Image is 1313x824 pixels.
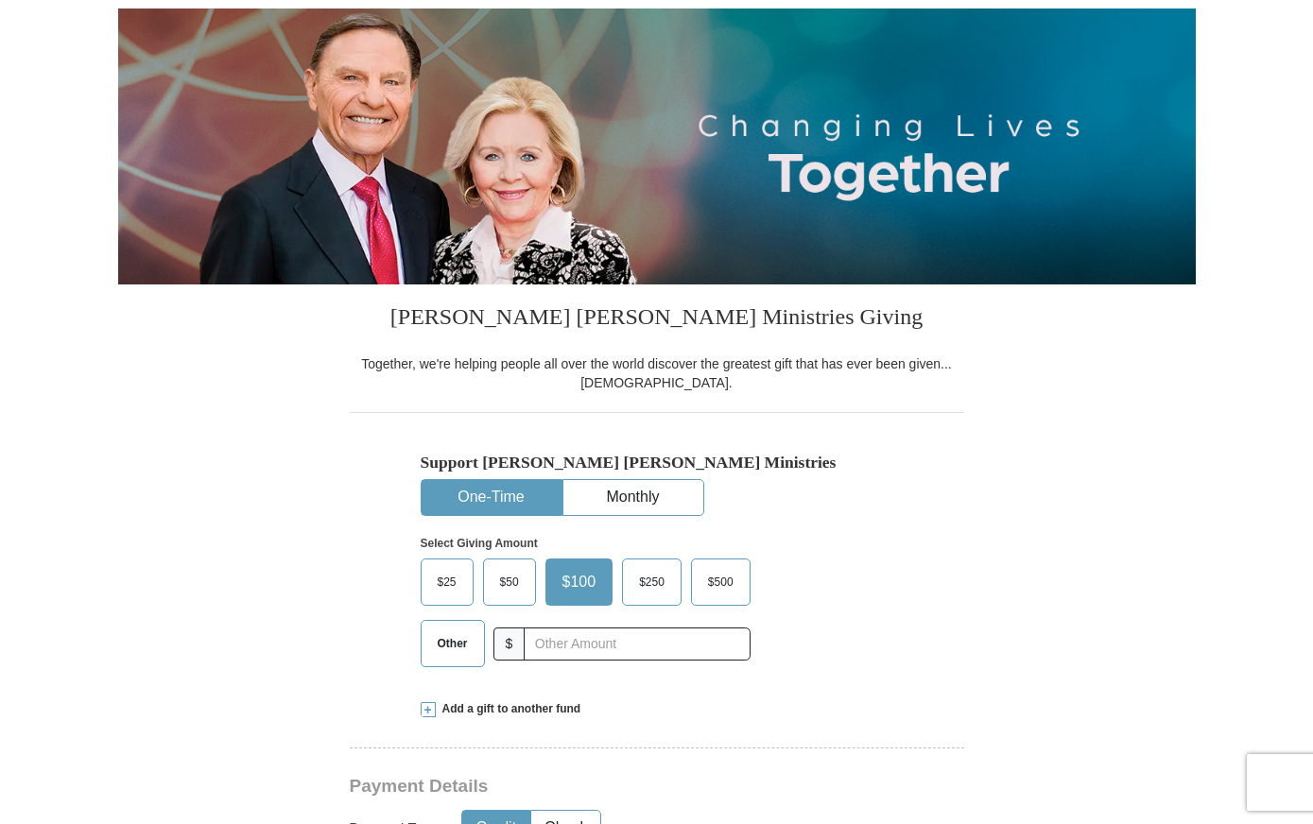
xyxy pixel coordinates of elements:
[630,568,674,596] span: $250
[422,480,561,515] button: One-Time
[421,537,538,550] strong: Select Giving Amount
[350,354,964,392] div: Together, we're helping people all over the world discover the greatest gift that has ever been g...
[421,453,893,472] h5: Support [PERSON_NAME] [PERSON_NAME] Ministries
[563,480,703,515] button: Monthly
[428,568,466,596] span: $25
[436,701,581,717] span: Add a gift to another fund
[491,568,528,596] span: $50
[350,284,964,354] h3: [PERSON_NAME] [PERSON_NAME] Ministries Giving
[524,627,750,661] input: Other Amount
[428,629,477,658] span: Other
[350,776,832,798] h3: Payment Details
[699,568,743,596] span: $500
[553,568,606,596] span: $100
[493,627,526,661] span: $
